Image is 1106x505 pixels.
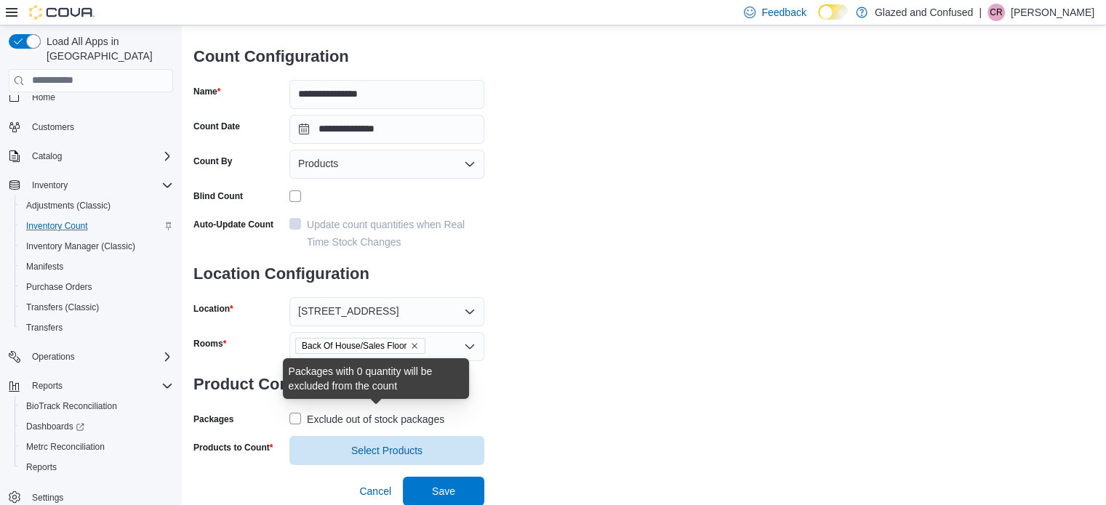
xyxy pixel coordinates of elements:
[979,4,982,21] p: |
[20,397,123,415] a: BioTrack Reconciliation
[15,457,179,477] button: Reports
[32,380,63,392] span: Reports
[15,437,179,457] button: Metrc Reconciliation
[987,4,1005,21] div: Cody Rosenthal
[432,484,455,498] span: Save
[26,177,173,194] span: Inventory
[193,155,232,167] label: Count By
[20,197,116,214] a: Adjustments (Classic)
[15,256,179,277] button: Manifests
[26,148,173,165] span: Catalog
[20,238,173,255] span: Inventory Manager (Classic)
[15,318,179,338] button: Transfers
[32,351,75,363] span: Operations
[193,338,226,350] label: Rooms
[818,4,849,20] input: Dark Mode
[20,418,173,435] span: Dashboards
[26,377,68,395] button: Reports
[26,461,57,473] span: Reports
[193,121,240,132] label: Count Date
[20,278,98,296] a: Purchase Orders
[26,261,63,272] span: Manifests
[3,347,179,367] button: Operations
[1011,4,1094,21] p: [PERSON_NAME]
[3,86,179,108] button: Home
[26,377,173,395] span: Reports
[298,302,398,320] span: [STREET_ADDRESS]
[32,492,63,504] span: Settings
[20,299,105,316] a: Transfers (Classic)
[193,413,233,425] label: Packages
[20,217,173,235] span: Inventory Count
[351,443,422,458] span: Select Products
[15,236,179,256] button: Inventory Manager (Classic)
[26,88,173,106] span: Home
[32,150,62,162] span: Catalog
[307,411,444,428] div: Exclude out of stock packages
[26,348,173,365] span: Operations
[20,319,173,336] span: Transfers
[761,5,806,20] span: Feedback
[193,86,220,97] label: Name
[20,238,141,255] a: Inventory Manager (Classic)
[193,251,484,297] h3: Location Configuration
[20,458,63,476] a: Reports
[464,306,476,318] button: Open list of options
[20,458,173,476] span: Reports
[193,190,243,202] div: Blind Count
[15,216,179,236] button: Inventory Count
[193,33,484,80] h3: Count Configuration
[41,34,173,63] span: Load All Apps in [GEOGRAPHIC_DATA]
[32,92,55,103] span: Home
[3,175,179,195] button: Inventory
[193,303,233,315] label: Location
[15,396,179,416] button: BioTrack Reconciliation
[26,400,117,412] span: BioTrack Reconciliation
[410,342,419,350] button: Remove Back Of House/Sales Floor from selection in this group
[298,155,338,172] span: Products
[26,322,63,334] span: Transfers
[15,297,179,318] button: Transfers (Classic)
[32,179,68,191] span: Inventory
[26,241,135,252] span: Inventory Manager (Classic)
[29,5,95,20] img: Cova
[307,216,484,251] div: Update count quantities when Real Time Stock Changes
[20,278,173,296] span: Purchase Orders
[464,341,476,352] button: Open list of options
[26,421,84,432] span: Dashboards
[26,118,80,136] a: Customers
[289,364,463,393] div: Packages with 0 quantity will be excluded from the count
[26,118,173,136] span: Customers
[26,441,105,453] span: Metrc Reconciliation
[875,4,973,21] p: Glazed and Confused
[289,115,484,144] input: Press the down key to open a popover containing a calendar.
[3,376,179,396] button: Reports
[15,416,179,437] a: Dashboards
[15,195,179,216] button: Adjustments (Classic)
[20,217,94,235] a: Inventory Count
[20,438,111,456] a: Metrc Reconciliation
[26,148,68,165] button: Catalog
[15,277,179,297] button: Purchase Orders
[20,299,173,316] span: Transfers (Classic)
[26,177,73,194] button: Inventory
[3,116,179,137] button: Customers
[32,121,74,133] span: Customers
[464,158,476,170] button: Open list of options
[193,361,484,408] h3: Product Configuration
[359,484,391,498] span: Cancel
[26,348,81,365] button: Operations
[193,219,273,230] label: Auto-Update Count
[289,436,484,465] button: Select Products
[20,438,173,456] span: Metrc Reconciliation
[990,4,1002,21] span: CR
[20,418,90,435] a: Dashboards
[26,302,99,313] span: Transfers (Classic)
[26,89,61,106] a: Home
[302,339,407,353] span: Back Of House/Sales Floor
[20,258,173,275] span: Manifests
[20,397,173,415] span: BioTrack Reconciliation
[295,338,425,354] span: Back Of House/Sales Floor
[20,258,69,275] a: Manifests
